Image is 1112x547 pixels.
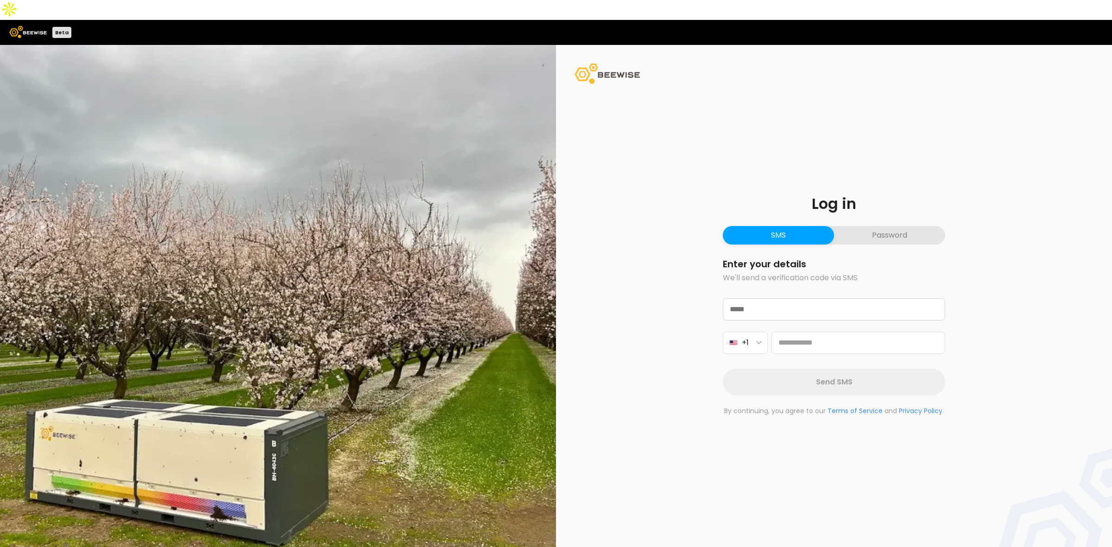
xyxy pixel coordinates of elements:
button: Password [834,226,945,245]
span: Send SMS [816,376,853,388]
a: Privacy Policy [899,406,942,415]
h2: Enter your details [723,259,945,269]
span: +1 [742,337,749,348]
button: SMS [723,226,834,245]
h1: Log in [723,196,945,211]
div: Beta [52,27,71,38]
a: Terms of Service [828,406,883,415]
p: By continuing, you agree to our and . [723,406,945,416]
img: Beewise logo [9,26,47,38]
p: We'll send a verification code via SMS [723,272,945,283]
button: Send SMS [723,369,945,395]
button: +1 [723,332,768,354]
